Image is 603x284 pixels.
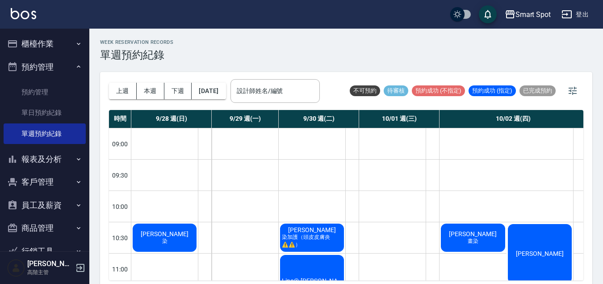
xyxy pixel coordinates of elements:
span: 待審核 [384,87,408,95]
div: 時間 [109,110,131,128]
button: 客戶管理 [4,170,86,194]
div: 9/30 週(二) [279,110,359,128]
button: 行銷工具 [4,240,86,263]
p: 高階主管 [27,268,73,276]
span: 畫染 [466,237,480,245]
div: Smart Spot [515,9,551,20]
img: Person [7,259,25,277]
span: [PERSON_NAME] [514,250,565,257]
span: [PERSON_NAME] [447,230,498,237]
a: 預約管理 [4,82,86,102]
button: 商品管理 [4,216,86,240]
button: 預約管理 [4,55,86,79]
span: 染加護（頭皮皮膚炎⚠️⚠️） [280,233,344,249]
button: 櫃檯作業 [4,32,86,55]
button: save [479,5,497,23]
a: 單日預約紀錄 [4,102,86,123]
div: 10/01 週(三) [359,110,440,128]
button: 報表及分析 [4,148,86,171]
span: [PERSON_NAME] [286,226,338,233]
div: 9/28 週(日) [131,110,212,128]
div: 10/02 週(四) [440,110,587,128]
span: 不可預約 [350,87,380,95]
img: Logo [11,8,36,19]
button: 員工及薪資 [4,194,86,217]
h5: [PERSON_NAME] [27,259,73,268]
span: 染 [160,237,169,245]
button: 下週 [164,83,192,99]
a: 單週預約紀錄 [4,123,86,144]
div: 10:00 [109,191,131,222]
span: [PERSON_NAME] [139,230,190,237]
button: 上週 [109,83,137,99]
div: 9/29 週(一) [212,110,279,128]
span: 預約成功 (指定) [469,87,516,95]
h3: 單週預約紀錄 [100,49,173,61]
button: Smart Spot [501,5,555,24]
span: 預約成功 (不指定) [412,87,465,95]
span: 已完成預約 [519,87,556,95]
div: 10:30 [109,222,131,253]
div: 09:30 [109,159,131,191]
div: 09:00 [109,128,131,159]
button: [DATE] [192,83,226,99]
button: 登出 [558,6,592,23]
button: 本週 [137,83,164,99]
h2: WEEK RESERVATION RECORDS [100,39,173,45]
